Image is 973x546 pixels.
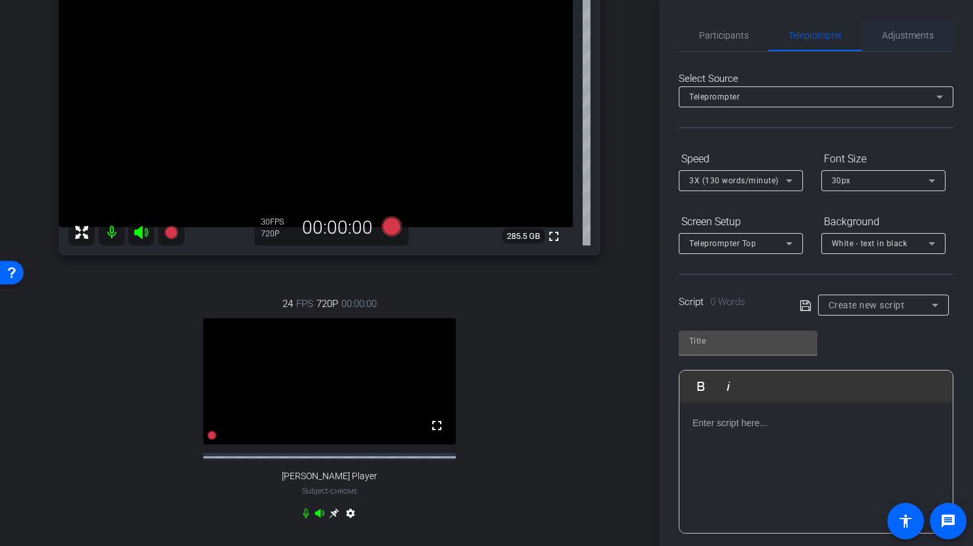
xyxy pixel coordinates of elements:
[282,471,377,482] span: [PERSON_NAME] Player
[689,176,779,185] span: 3X (130 words/minute)
[343,508,358,524] mat-icon: settings
[940,513,956,529] mat-icon: message
[261,217,294,227] div: 30
[898,513,913,529] mat-icon: accessibility
[679,148,803,170] div: Speed
[710,296,745,308] span: 0 Words
[882,31,934,40] span: Adjustments
[330,488,358,495] span: Chrome
[261,228,294,239] div: 720P
[328,486,330,496] span: -
[689,92,740,101] span: Teleprompter
[341,297,377,311] span: 00:00:00
[828,300,905,310] span: Create new script
[821,148,946,170] div: Font Size
[679,71,953,86] div: Select Source
[789,31,842,40] span: Teleprompter
[302,485,358,497] span: Subject
[821,211,946,233] div: Background
[502,228,545,244] span: 285.5 GB
[689,333,807,349] input: Title
[679,211,803,233] div: Screen Setup
[546,228,562,244] mat-icon: fullscreen
[316,297,338,311] span: 720P
[832,239,908,248] span: White - text in black
[689,373,713,399] button: Bold (Ctrl+B)
[296,297,313,311] span: FPS
[429,418,445,433] mat-icon: fullscreen
[716,373,741,399] button: Italic (Ctrl+I)
[832,176,851,185] span: 30px
[699,31,749,40] span: Participants
[294,217,381,239] div: 00:00:00
[679,295,781,310] div: Script
[282,297,293,311] span: 24
[689,239,756,248] span: Teleprompter Top
[270,217,284,227] span: FPS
